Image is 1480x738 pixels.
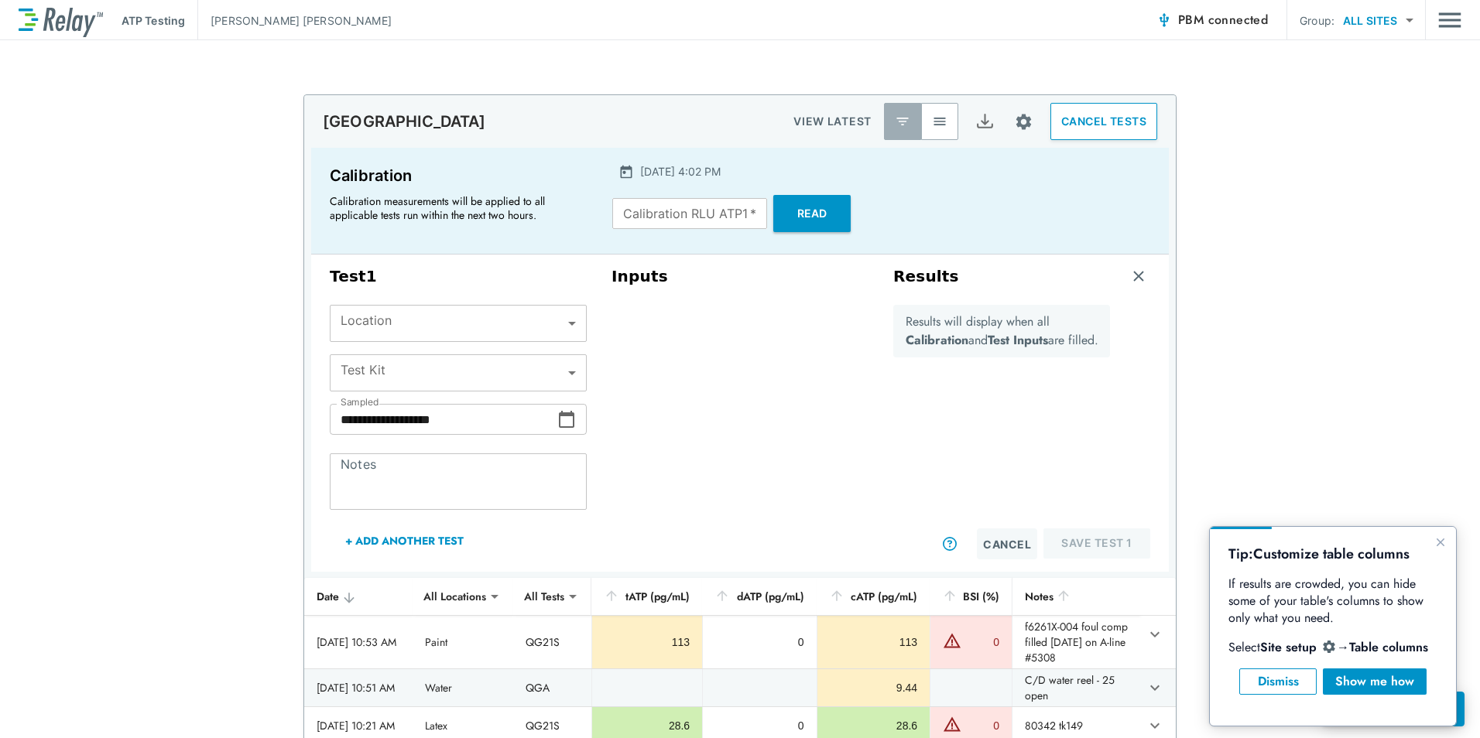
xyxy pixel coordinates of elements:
[122,12,185,29] p: ATP Testing
[1150,5,1274,36] button: PBM connected
[413,581,497,612] div: All Locations
[942,587,999,606] div: BSI (%)
[829,587,917,606] div: cATP (pg/mL)
[965,634,999,650] div: 0
[604,587,690,606] div: tATP (pg/mL)
[1142,675,1168,701] button: expand row
[830,718,917,733] div: 28.6
[317,718,400,733] div: [DATE] 10:21 AM
[1438,5,1461,35] img: Drawer Icon
[317,634,400,650] div: [DATE] 10:53 AM
[965,718,999,733] div: 0
[341,397,379,408] label: Sampled
[1050,103,1157,140] button: CANCEL TESTS
[513,581,575,612] div: All Tests
[895,114,910,129] img: Latest
[330,404,557,435] input: Choose date, selected date is Sep 23, 2025
[1178,9,1268,31] span: PBM
[618,164,634,179] img: Calender Icon
[1003,101,1044,142] button: Site setup
[513,669,591,706] td: QGA
[330,522,479,559] button: + Add Another Test
[211,12,392,29] p: [PERSON_NAME] [PERSON_NAME]
[1208,11,1269,29] span: connected
[513,616,591,668] td: QG21S
[1156,12,1172,28] img: Connected Icon
[413,616,513,668] td: Paint
[1142,621,1168,647] button: expand row
[830,634,917,650] div: 113
[413,669,513,706] td: Water
[1012,669,1140,706] td: C/D water reel - 25 open
[605,634,690,650] div: 113
[304,578,413,616] th: Date
[830,680,917,695] div: 9.44
[612,267,868,286] h3: Inputs
[943,631,961,650] img: Warning
[1210,527,1456,726] iframe: bubble
[966,103,1003,140] button: Export
[323,112,486,131] p: [GEOGRAPHIC_DATA]
[1014,112,1033,132] img: Settings Icon
[1300,12,1334,29] p: Group:
[977,528,1037,559] button: Cancel
[330,163,584,188] p: Calibration
[988,331,1048,349] b: Test Inputs
[1131,268,1146,284] img: Remove
[1012,616,1140,668] td: f6261X-004 foul comp filled [DATE] on A-line #5308
[330,194,577,222] p: Calibration measurements will be applied to all applicable tests run within the next two hours.
[932,114,947,129] img: View All
[906,331,968,349] b: Calibration
[640,163,721,179] p: [DATE] 4:02 PM
[773,195,851,232] button: Read
[605,718,690,733] div: 28.6
[317,680,400,695] div: [DATE] 10:51 AM
[943,715,961,733] img: Warning
[19,4,103,37] img: LuminUltra Relay
[330,267,587,286] h3: Test 1
[975,112,995,132] img: Export Icon
[1025,587,1128,606] div: Notes
[906,313,1098,350] p: Results will display when all and are filled.
[714,587,804,606] div: dATP (pg/mL)
[715,634,804,650] div: 0
[793,112,872,131] p: VIEW LATEST
[715,718,804,733] div: 0
[1438,5,1461,35] button: Main menu
[893,267,959,286] h3: Results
